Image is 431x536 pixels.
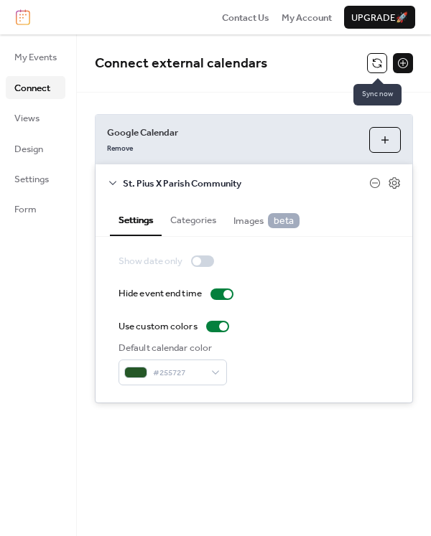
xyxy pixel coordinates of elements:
span: Sync now [353,84,402,105]
span: Images [233,213,300,228]
a: Views [6,106,65,129]
button: Images beta [225,202,308,235]
a: Connect [6,76,65,99]
span: Settings [14,172,49,187]
div: Use custom colors [119,319,198,334]
span: Connect external calendars [95,50,267,77]
span: My Events [14,50,57,65]
span: beta [268,213,300,228]
a: My Account [282,10,332,24]
span: Design [14,142,43,156]
span: Form [14,202,37,217]
span: Views [14,111,40,126]
span: Contact Us [222,11,269,25]
span: Google Calendar [107,126,358,140]
span: St. Pius X Parish Community [123,177,369,191]
a: Form [6,197,65,220]
div: Default calendar color [119,341,224,355]
img: logo [16,9,30,25]
button: Settings [110,202,162,236]
button: Categories [162,202,225,235]
span: Upgrade 🚀 [351,11,408,25]
button: Upgrade🚀 [344,6,415,29]
a: Contact Us [222,10,269,24]
span: Remove [107,144,133,154]
div: Show date only [119,254,182,268]
span: Connect [14,81,50,95]
div: Hide event end time [119,286,202,301]
a: Design [6,137,65,160]
a: Settings [6,167,65,190]
span: My Account [282,11,332,25]
a: My Events [6,45,65,68]
span: #255727 [153,366,204,380]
